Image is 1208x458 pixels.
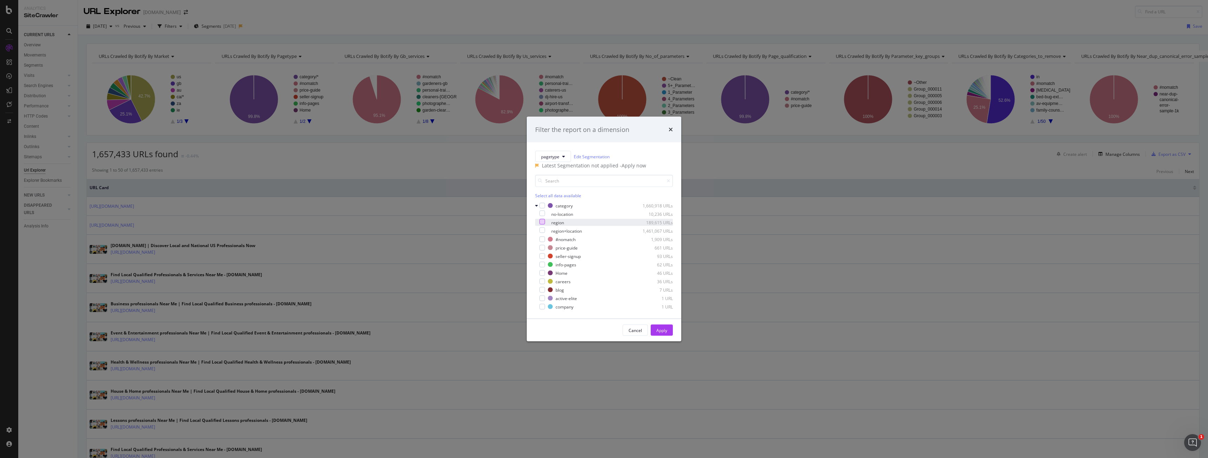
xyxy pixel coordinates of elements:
div: Latest Segmentation not applied [542,162,620,169]
button: Apply [651,325,673,336]
div: 1 URL [638,304,673,310]
span: 1 [1199,434,1204,440]
div: Apply [656,327,667,333]
div: careers [556,278,571,284]
span: pagetype [541,153,559,159]
div: no-location [551,211,573,217]
div: 93 URLs [638,253,673,259]
a: Edit Segmentation [574,153,610,160]
div: 1,909 URLs [638,236,673,242]
input: Search [535,175,673,187]
div: region [551,219,564,225]
div: 7 URLs [638,287,673,293]
div: region+location [551,228,582,234]
div: 36 URLs [638,278,673,284]
div: 1,461,067 URLs [638,228,673,234]
div: Home [556,270,567,276]
div: 62 URLs [638,261,673,267]
div: price-guide [556,245,578,251]
div: Cancel [629,327,642,333]
div: 189,615 URLs [638,219,673,225]
button: pagetype [535,151,571,162]
div: Filter the report on a dimension [535,125,629,134]
iframe: Intercom live chat [1184,434,1201,451]
div: #nomatch [556,236,576,242]
button: Cancel [623,325,648,336]
div: 46 URLs [638,270,673,276]
div: info-pages [556,261,576,267]
div: 10,236 URLs [638,211,673,217]
div: modal [527,117,681,341]
div: category [556,203,573,208]
div: - Apply now [620,162,646,169]
div: company [556,304,573,310]
div: active-elite [556,295,577,301]
div: 661 URLs [638,245,673,251]
div: times [669,125,673,134]
div: 1 URL [638,295,673,301]
div: 1,660,918 URLs [638,203,673,208]
div: seller-signup [556,253,581,259]
div: Select all data available [535,193,673,199]
div: blog [556,287,564,293]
